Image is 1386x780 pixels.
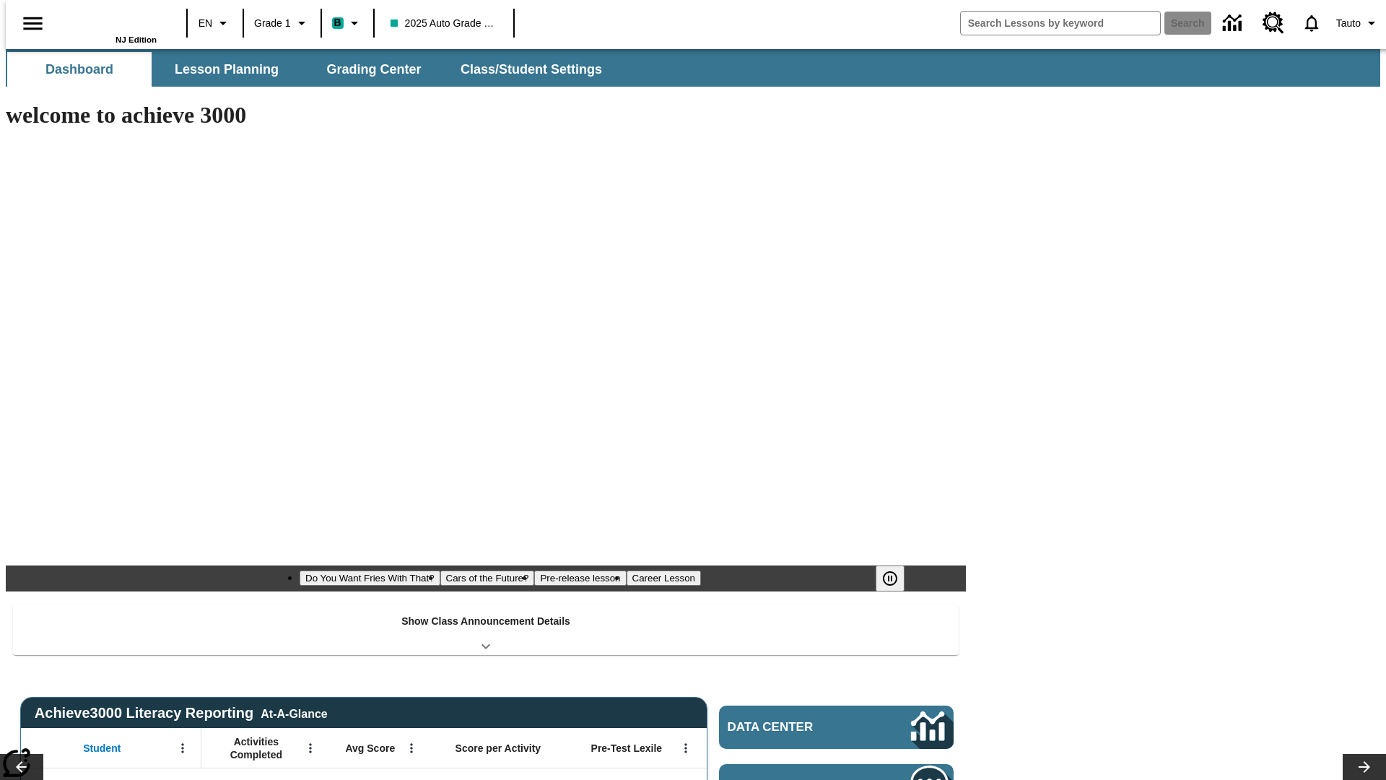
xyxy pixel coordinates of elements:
[345,742,395,755] span: Avg Score
[35,705,328,721] span: Achieve3000 Literacy Reporting
[334,14,341,32] span: B
[401,614,570,629] p: Show Class Announcement Details
[261,705,327,721] div: At-A-Glance
[63,6,157,35] a: Home
[961,12,1160,35] input: search field
[83,742,121,755] span: Student
[1254,4,1293,43] a: Resource Center, Will open in new tab
[6,52,615,87] div: SubNavbar
[6,49,1380,87] div: SubNavbar
[63,5,157,44] div: Home
[12,2,54,45] button: Open side menu
[1214,4,1254,43] a: Data Center
[172,737,193,759] button: Open Menu
[302,52,446,87] button: Grading Center
[6,102,966,129] h1: welcome to achieve 3000
[248,10,316,36] button: Grade: Grade 1, Select a grade
[300,571,440,586] button: Slide 1 Do You Want Fries With That?
[728,720,863,734] span: Data Center
[13,605,959,655] div: Show Class Announcement Details
[192,10,238,36] button: Language: EN, Select a language
[456,742,541,755] span: Score per Activity
[1330,10,1386,36] button: Profile/Settings
[154,52,299,87] button: Lesson Planning
[876,565,905,591] button: Pause
[391,16,497,31] span: 2025 Auto Grade 1 A
[401,737,422,759] button: Open Menu
[326,10,369,36] button: Boost Class color is teal. Change class color
[300,737,321,759] button: Open Menu
[534,571,626,586] button: Slide 3 Pre-release lesson
[876,565,919,591] div: Pause
[719,706,954,749] a: Data Center
[1293,4,1330,42] a: Notifications
[209,735,304,761] span: Activities Completed
[627,571,701,586] button: Slide 4 Career Lesson
[591,742,663,755] span: Pre-Test Lexile
[440,571,535,586] button: Slide 2 Cars of the Future?
[449,52,614,87] button: Class/Student Settings
[1336,16,1361,31] span: Tauto
[115,35,157,44] span: NJ Edition
[1343,754,1386,780] button: Lesson carousel, Next
[199,16,212,31] span: EN
[7,52,152,87] button: Dashboard
[254,16,291,31] span: Grade 1
[675,737,697,759] button: Open Menu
